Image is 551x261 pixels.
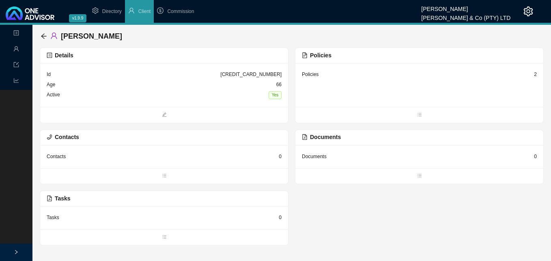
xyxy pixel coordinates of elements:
span: arrow-left [41,33,47,39]
div: [PERSON_NAME] [421,2,510,11]
span: 66 [276,82,282,87]
div: Id [47,70,51,78]
span: phone [47,134,52,140]
div: Tasks [47,213,59,222]
span: Details [47,52,73,59]
img: 2df55531c6924b55f21c4cf5d4484680-logo-light.svg [6,7,54,20]
span: v1.9.9 [69,14,86,22]
div: 2 [534,70,537,78]
div: 0 [279,213,282,222]
div: 0 [534,152,537,161]
span: [PERSON_NAME] [61,32,122,40]
span: user [128,7,135,14]
div: [PERSON_NAME] & Co (PTY) LTD [421,11,510,20]
span: user [50,32,58,39]
div: back [41,33,47,40]
span: Policies [302,52,331,59]
div: Documents [302,152,327,161]
span: setting [92,7,99,14]
span: bars [40,234,288,242]
span: right [14,250,19,254]
span: edit [40,111,288,120]
span: Documents [302,134,341,140]
span: user [13,43,19,57]
span: file-pdf [302,134,308,140]
span: Directory [102,9,122,14]
span: Yes [269,91,282,99]
span: profile [47,52,52,58]
span: line-chart [13,74,19,89]
span: bars [295,172,543,181]
div: Contacts [47,152,66,161]
span: file-pdf [47,196,52,201]
div: [CREDIT_CARD_NUMBER] [220,70,282,78]
span: Client [138,9,151,14]
div: Age [47,80,55,89]
span: bars [295,111,543,120]
span: bars [40,172,288,181]
span: Contacts [47,134,79,140]
div: 0 [279,152,282,161]
span: import [13,59,19,73]
span: dollar [157,7,164,14]
span: profile [13,27,19,41]
span: file-text [302,52,308,58]
span: Tasks [47,195,71,202]
div: Policies [302,70,319,78]
span: setting [523,7,533,16]
div: Active [47,91,60,99]
span: Commission [167,9,194,14]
